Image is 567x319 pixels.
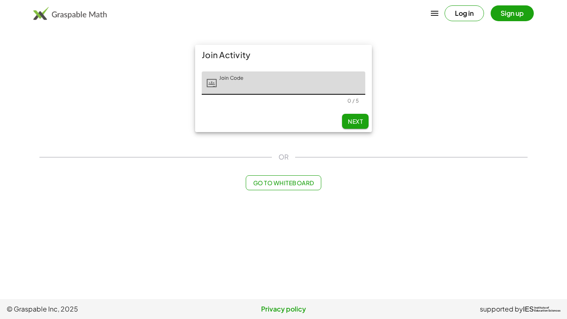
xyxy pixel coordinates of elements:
[347,98,359,104] div: 0 / 5
[191,304,376,314] a: Privacy policy
[348,118,363,125] span: Next
[491,5,534,21] button: Sign up
[253,179,314,186] span: Go to Whiteboard
[445,5,484,21] button: Log in
[195,45,372,65] div: Join Activity
[523,305,534,313] span: IES
[7,304,191,314] span: © Graspable Inc, 2025
[480,304,523,314] span: supported by
[534,307,560,312] span: Institute of Education Sciences
[246,175,321,190] button: Go to Whiteboard
[523,304,560,314] a: IESInstitute ofEducation Sciences
[342,114,369,129] button: Next
[279,152,288,162] span: OR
